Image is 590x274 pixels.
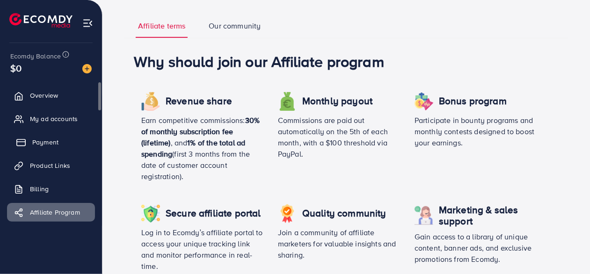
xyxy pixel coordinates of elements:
span: Billing [30,184,49,194]
span: $0 [10,61,22,75]
img: icon revenue share [278,204,297,223]
a: Affiliate terms [136,21,188,38]
h4: Bonus program [439,95,507,107]
h1: Why should join our Affiliate program [134,52,559,70]
span: 30% of monthly subscription fee (lifetime) [141,115,260,148]
p: Participate in bounty programs and monthly contests designed to boost your earnings. [415,115,536,148]
h4: Revenue share [166,95,232,107]
img: image [82,64,92,73]
span: My ad accounts [30,114,78,123]
span: Ecomdy Balance [10,51,61,61]
iframe: Chat [550,232,583,267]
a: Product Links [7,156,95,175]
p: Join a community of affiliate marketers for valuable insights and sharing. [278,227,400,260]
img: icon revenue share [415,92,433,111]
img: menu [82,18,93,29]
a: Affiliate Program [7,203,95,222]
a: Billing [7,180,95,198]
span: , and [171,137,188,148]
img: icon revenue share [278,92,297,111]
span: Overview [30,91,58,100]
a: Overview [7,86,95,105]
img: icon revenue share [415,206,433,225]
span: Affiliate Program [30,208,80,217]
span: Product Links [30,161,70,170]
p: Commissions are paid out automatically on the 5th of each month, with a $100 threshold via PayPal. [278,115,400,159]
h4: Quality community [302,208,386,219]
span: 1% of the total ad spending [141,137,245,159]
a: Our community [206,21,263,38]
a: My ad accounts [7,109,95,128]
span: Payment [32,137,58,147]
img: icon revenue share [141,204,160,223]
p: Log in to Ecomdy’s affiliate portal to access your unique tracking link and monitor performance i... [141,227,263,272]
h4: Marketing & sales support [439,204,536,227]
p: Earn competitive commissions: (first 3 months from the date of customer account registration). [141,115,263,182]
h4: Monthly payout [302,95,372,107]
p: Gain access to a library of unique content, banner ads, and exclusive promotions from Ecomdy. [415,231,536,265]
h4: Secure affiliate portal [166,208,261,219]
a: Payment [7,133,95,151]
img: icon revenue share [141,92,160,111]
img: logo [9,13,73,28]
